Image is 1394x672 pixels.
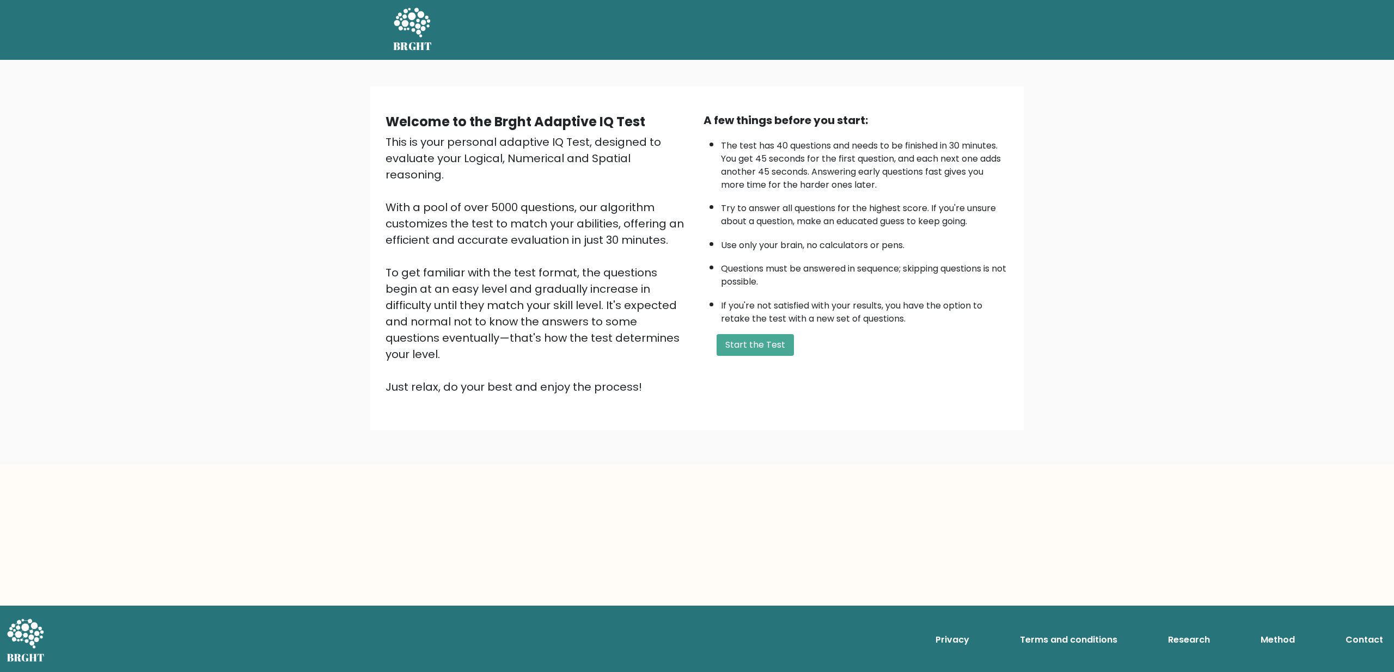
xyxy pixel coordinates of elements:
[721,134,1008,192] li: The test has 40 questions and needs to be finished in 30 minutes. You get 45 seconds for the firs...
[1256,629,1299,651] a: Method
[386,134,690,395] div: This is your personal adaptive IQ Test, designed to evaluate your Logical, Numerical and Spatial ...
[393,4,432,56] a: BRGHT
[1164,629,1214,651] a: Research
[1016,629,1122,651] a: Terms and conditions
[721,233,1008,252] li: Use only your brain, no calculators or pens.
[717,334,794,356] button: Start the Test
[393,40,432,53] h5: BRGHT
[721,196,1008,228] li: Try to answer all questions for the highest score. If you're unsure about a question, make an edu...
[931,629,974,651] a: Privacy
[721,294,1008,325] li: If you're not satisfied with your results, you have the option to retake the test with a new set ...
[1341,629,1387,651] a: Contact
[721,257,1008,288] li: Questions must be answered in sequence; skipping questions is not possible.
[386,113,645,131] b: Welcome to the Brght Adaptive IQ Test
[704,112,1008,128] div: A few things before you start:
